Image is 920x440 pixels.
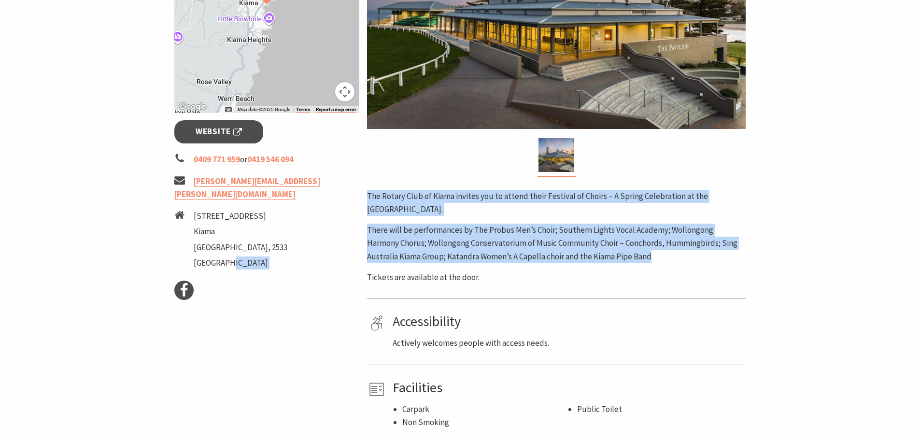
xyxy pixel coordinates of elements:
li: Carpark [402,403,567,416]
p: Tickets are available at the door. [367,271,746,284]
a: Open this area in Google Maps (opens a new window) [177,100,209,113]
span: Map data ©2025 Google [238,107,290,112]
a: Report a map error [316,107,356,113]
a: Terms (opens in new tab) [296,107,310,113]
a: [PERSON_NAME][EMAIL_ADDRESS][PERSON_NAME][DOMAIN_NAME] [174,176,320,200]
h4: Accessibility [393,313,742,330]
li: Public Toilet [577,403,742,416]
li: Kiama [194,225,287,238]
li: or [174,153,360,166]
li: [GEOGRAPHIC_DATA] [194,256,287,270]
img: Google [177,100,209,113]
p: The Rotary Club of Kiama invites you to attend their Festival of Choirs – A Spring Celebration at... [367,190,746,216]
p: There will be performances by The Probus Men’s Choir; Southern Lights Vocal Academy; Wollongong H... [367,224,746,263]
button: Keyboard shortcuts [225,106,232,113]
li: Non Smoking [402,416,567,429]
a: Website [174,120,264,143]
a: 0419 546 094 [247,154,294,165]
h4: Facilities [393,380,742,396]
button: Map camera controls [335,82,354,101]
span: Website [196,125,242,138]
a: 0409 771 959 [194,154,240,165]
p: Actively welcomes people with access needs. [393,337,742,350]
li: [GEOGRAPHIC_DATA], 2533 [194,241,287,254]
img: 2023 Festival of Choirs at the Kiama Pavilion [538,138,574,172]
li: [STREET_ADDRESS] [194,210,287,223]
